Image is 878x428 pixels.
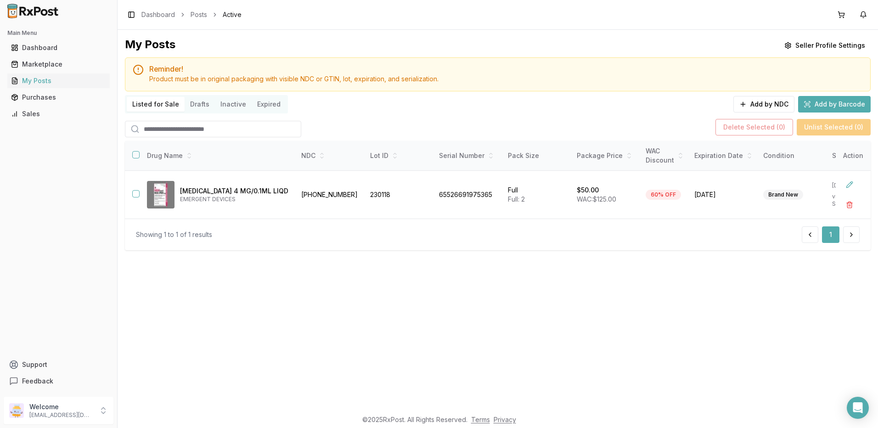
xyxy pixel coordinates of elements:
h5: Reminder! [149,65,863,73]
div: NDC [301,151,359,160]
div: Dashboard [11,43,106,52]
button: Listed for Sale [127,97,185,112]
a: Purchases [7,89,110,106]
td: Full [502,171,571,219]
a: Marketplace [7,56,110,73]
a: Dashboard [141,10,175,19]
button: Add by NDC [733,96,794,113]
button: Purchases [4,90,113,105]
div: Drug Name [147,151,288,160]
div: Open Intercom Messenger [847,397,869,419]
div: 60% OFF [646,190,681,200]
img: User avatar [9,403,24,418]
nav: breadcrumb [141,10,242,19]
div: Showing 1 to 1 of 1 results [136,230,212,239]
span: Feedback [22,377,53,386]
th: Action [836,141,871,171]
div: WAC Discount [646,146,683,165]
button: Support [4,356,113,373]
button: 1 [822,226,839,243]
p: EMERGENT DEVICES [180,196,288,203]
th: Condition [758,141,827,171]
div: Sales [11,109,106,118]
a: Terms [471,416,490,423]
th: Pack Size [502,141,571,171]
div: Purchases [11,93,106,102]
button: Sales [4,107,113,121]
button: Add by Barcode [798,96,871,113]
div: My Posts [125,37,175,54]
p: Welcome [29,402,93,411]
div: Lot ID [370,151,428,160]
a: My Posts [7,73,110,89]
p: $50.00 [577,186,599,195]
td: 230118 [365,171,433,219]
a: Privacy [494,416,516,423]
span: [DATE] [694,190,752,199]
button: Expired [252,97,286,112]
span: Active [223,10,242,19]
button: Dashboard [4,40,113,55]
button: Inactive [215,97,252,112]
button: Seller Profile Settings [779,37,871,54]
a: Dashboard [7,39,110,56]
span: Full: 2 [508,195,525,203]
span: WAC: $125.00 [577,195,616,203]
p: [EMAIL_ADDRESS][DOMAIN_NAME] [29,411,93,419]
td: 65526691975365 [433,171,502,219]
a: Posts [191,10,207,19]
button: Edit [841,176,858,193]
button: My Posts [4,73,113,88]
p: via NDC Search [832,193,867,208]
div: Expiration Date [694,151,752,160]
div: Package Price [577,151,635,160]
td: [PHONE_NUMBER] [296,171,365,219]
p: [DATE] [832,182,867,189]
h2: Main Menu [7,29,110,37]
button: Delete [841,197,858,213]
button: Feedback [4,373,113,389]
div: Brand New [763,190,803,200]
button: Drafts [185,97,215,112]
img: Narcan 4 MG/0.1ML LIQD [147,181,174,208]
div: Marketplace [11,60,106,69]
div: Serial Number [439,151,497,160]
div: Source [832,151,867,160]
button: Marketplace [4,57,113,72]
p: [MEDICAL_DATA] 4 MG/0.1ML LIQD [180,186,288,196]
div: Product must be in original packaging with visible NDC or GTIN, lot, expiration, and serialization. [149,74,863,84]
div: My Posts [11,76,106,85]
img: RxPost Logo [4,4,62,18]
a: Sales [7,106,110,122]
